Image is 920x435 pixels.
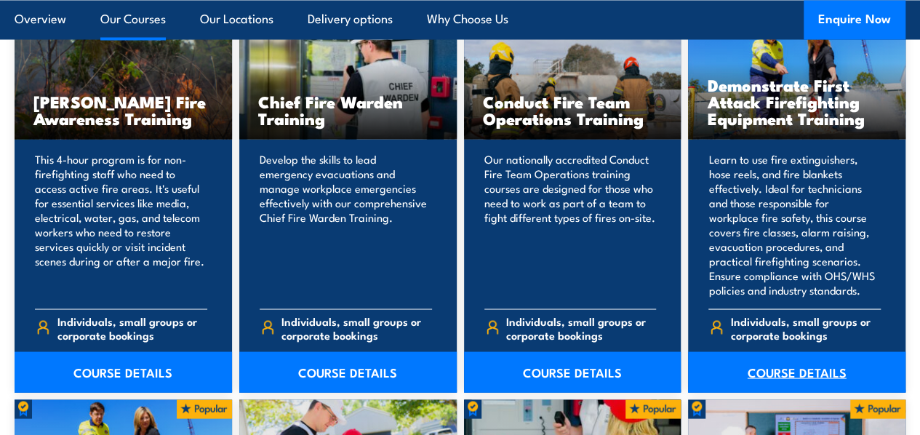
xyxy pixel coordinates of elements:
[33,93,213,127] h3: [PERSON_NAME] Fire Awareness Training
[464,351,681,392] a: COURSE DETAILS
[707,76,887,127] h3: Demonstrate First Attack Firefighting Equipment Training
[731,314,881,341] span: Individuals, small groups or corporate bookings
[484,151,657,297] p: Our nationally accredited Conduct Fire Team Operations training courses are designed for those wh...
[15,351,232,392] a: COURSE DETAILS
[708,151,881,297] p: Learn to use fire extinguishers, hose reels, and fire blankets effectively. Ideal for technicians...
[258,93,438,127] h3: Chief Fire Warden Training
[239,351,457,392] a: COURSE DETAILS
[35,151,207,297] p: This 4-hour program is for non-firefighting staff who need to access active fire areas. It's usef...
[57,314,207,341] span: Individuals, small groups or corporate bookings
[281,314,431,341] span: Individuals, small groups or corporate bookings
[688,351,905,392] a: COURSE DETAILS
[483,93,663,127] h3: Conduct Fire Team Operations Training
[506,314,656,341] span: Individuals, small groups or corporate bookings
[260,151,432,297] p: Develop the skills to lead emergency evacuations and manage workplace emergencies effectively wit...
